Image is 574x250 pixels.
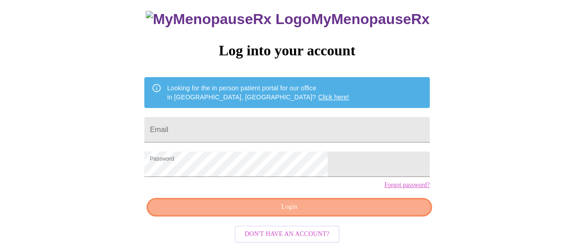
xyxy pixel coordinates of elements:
span: Don't have an account? [245,229,329,240]
img: MyMenopauseRx Logo [146,11,311,28]
h3: Log into your account [144,42,429,59]
a: Click here! [318,93,349,101]
button: Login [147,198,432,216]
button: Don't have an account? [235,225,339,243]
a: Don't have an account? [232,230,342,237]
div: Looking for the in person patient portal for our office in [GEOGRAPHIC_DATA], [GEOGRAPHIC_DATA]? [167,80,349,105]
h3: MyMenopauseRx [146,11,430,28]
span: Login [157,201,421,213]
a: Forgot password? [384,181,430,189]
